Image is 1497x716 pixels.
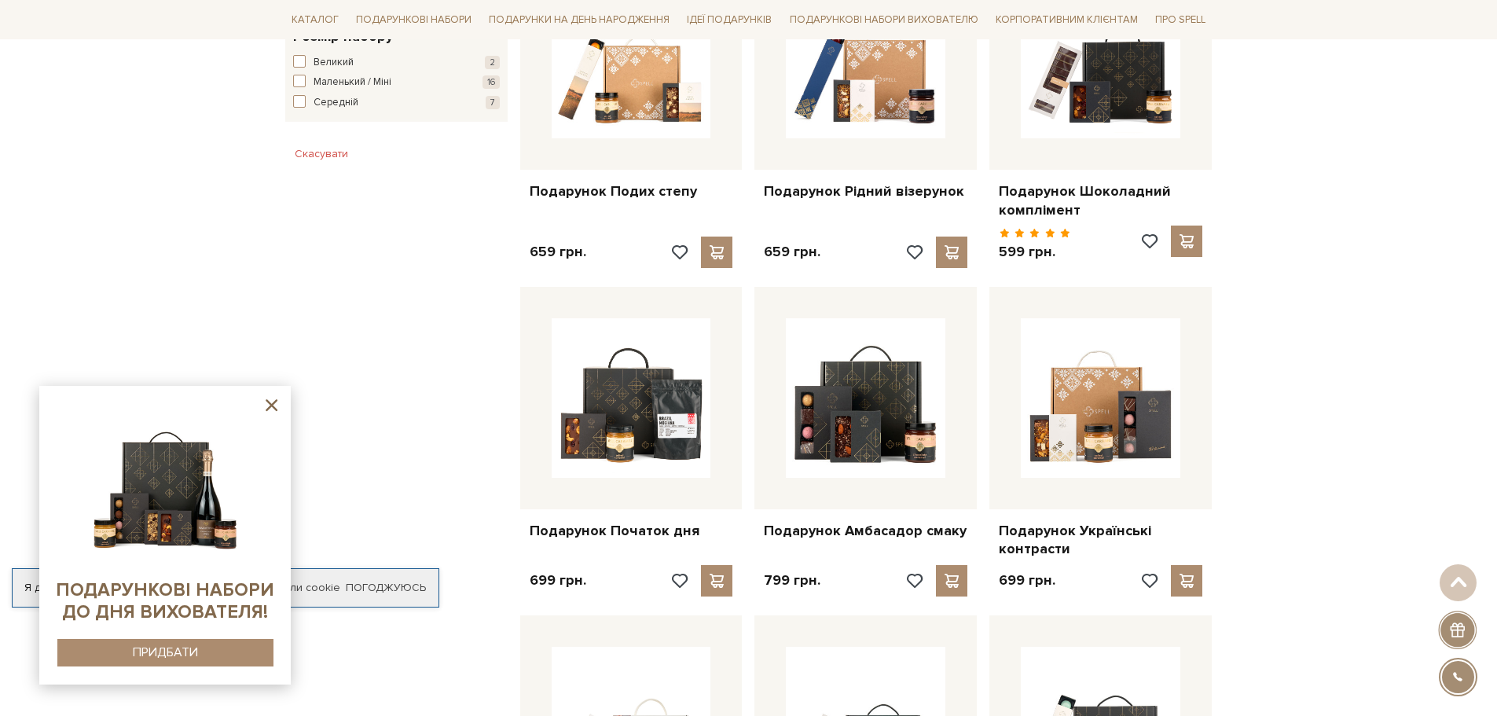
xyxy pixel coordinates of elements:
[293,95,500,111] button: Середній 7
[482,75,500,89] span: 16
[314,95,358,111] span: Середній
[269,581,340,594] a: файли cookie
[293,55,500,71] button: Великий 2
[530,182,733,200] a: Подарунок Подих степу
[1149,8,1212,32] a: Про Spell
[485,56,500,69] span: 2
[999,182,1202,219] a: Подарунок Шоколадний комплімент
[314,55,354,71] span: Великий
[285,141,358,167] button: Скасувати
[314,75,391,90] span: Маленький / Міні
[285,8,345,32] a: Каталог
[530,243,586,261] p: 659 грн.
[293,75,500,90] button: Маленький / Міні 16
[13,581,438,595] div: Я дозволяю [DOMAIN_NAME] використовувати
[486,96,500,109] span: 7
[999,522,1202,559] a: Подарунок Українські контрасти
[530,522,733,540] a: Подарунок Початок дня
[681,8,778,32] a: Ідеї подарунків
[530,571,586,589] p: 699 грн.
[764,571,820,589] p: 799 грн.
[346,581,426,595] a: Погоджуюсь
[783,6,985,33] a: Подарункові набори вихователю
[764,243,820,261] p: 659 грн.
[764,522,967,540] a: Подарунок Амбасадор смаку
[999,243,1070,261] p: 599 грн.
[999,571,1055,589] p: 699 грн.
[482,8,676,32] a: Подарунки на День народження
[989,6,1144,33] a: Корпоративним клієнтам
[350,8,478,32] a: Подарункові набори
[764,182,967,200] a: Подарунок Рідний візерунок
